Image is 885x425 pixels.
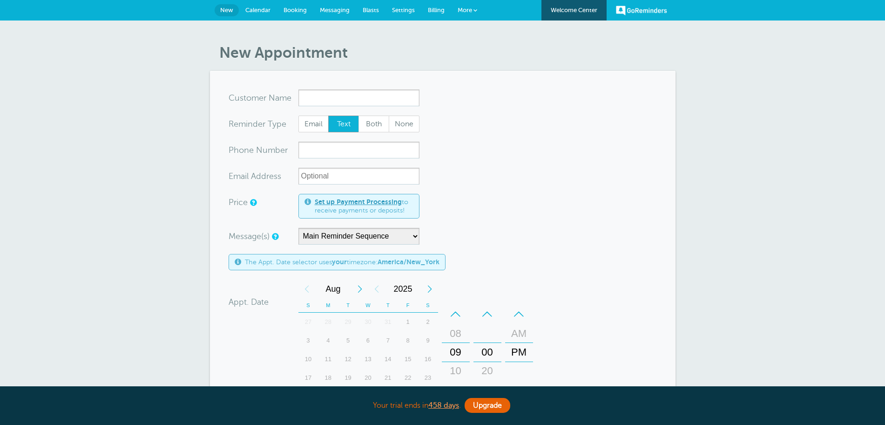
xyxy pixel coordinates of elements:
[418,313,438,331] div: Saturday, August 2
[318,331,338,350] div: Monday, August 4
[250,199,256,206] a: An optional price for the appointment. If you set a price, you can include a payment link in your...
[418,331,438,350] div: 9
[328,116,359,132] label: Text
[298,350,318,369] div: Sunday, August 10
[398,331,418,350] div: 8
[351,280,368,298] div: Next Month
[229,298,269,306] label: Appt. Date
[298,331,318,350] div: Sunday, August 3
[398,350,418,369] div: 15
[210,396,676,416] div: Your trial ends in .
[245,7,270,14] span: Calendar
[229,172,245,180] span: Ema
[378,350,398,369] div: 14
[318,350,338,369] div: 11
[229,94,243,102] span: Cus
[358,331,378,350] div: 6
[418,369,438,387] div: 23
[298,280,315,298] div: Previous Month
[445,343,467,362] div: 09
[473,305,501,400] div: Minutes
[389,116,419,132] label: None
[338,313,358,331] div: Tuesday, July 29
[445,380,467,399] div: 11
[298,369,318,387] div: 17
[508,343,530,362] div: PM
[318,331,338,350] div: 4
[445,324,467,343] div: 08
[418,350,438,369] div: 16
[418,298,438,313] th: S
[358,350,378,369] div: 13
[219,44,676,62] h1: New Appointment
[418,369,438,387] div: Saturday, August 23
[358,331,378,350] div: Wednesday, August 6
[442,305,470,400] div: Hours
[363,7,379,14] span: Blasts
[508,324,530,343] div: AM
[445,362,467,380] div: 10
[298,313,318,331] div: 27
[398,369,418,387] div: 22
[476,362,499,380] div: 20
[229,120,286,128] label: Reminder Type
[243,94,275,102] span: tomer N
[220,7,233,14] span: New
[428,401,459,410] a: 458 days
[358,369,378,387] div: 20
[338,331,358,350] div: 5
[320,7,350,14] span: Messaging
[398,350,418,369] div: Friday, August 15
[418,313,438,331] div: 2
[385,280,421,298] span: 2025
[465,398,510,413] a: Upgrade
[284,7,307,14] span: Booking
[315,198,402,206] a: Set up Payment Processing
[358,313,378,331] div: 30
[378,369,398,387] div: Thursday, August 21
[389,116,419,132] span: None
[229,198,248,206] label: Price
[315,280,351,298] span: August
[398,313,418,331] div: 1
[298,313,318,331] div: Sunday, July 27
[338,369,358,387] div: 19
[428,7,445,14] span: Billing
[476,343,499,362] div: 00
[338,331,358,350] div: Tuesday, August 5
[358,369,378,387] div: Wednesday, August 20
[398,331,418,350] div: Friday, August 8
[338,313,358,331] div: 29
[378,331,398,350] div: Thursday, August 7
[332,258,347,266] b: your
[318,369,338,387] div: 18
[418,350,438,369] div: Saturday, August 16
[229,146,244,154] span: Pho
[378,331,398,350] div: 7
[476,380,499,399] div: 40
[229,89,298,106] div: ame
[229,168,298,185] div: ress
[378,350,398,369] div: Thursday, August 14
[338,350,358,369] div: 12
[315,198,413,214] span: to receive payments or deposits!
[398,369,418,387] div: Friday, August 22
[299,116,329,132] span: Email
[358,116,389,132] label: Both
[318,298,338,313] th: M
[329,116,358,132] span: Text
[245,258,439,266] span: The Appt. Date selector uses timezone:
[358,313,378,331] div: Wednesday, July 30
[298,298,318,313] th: S
[398,313,418,331] div: Friday, August 1
[421,280,438,298] div: Next Year
[318,313,338,331] div: 28
[378,258,439,266] b: America/New_York
[244,146,268,154] span: ne Nu
[318,313,338,331] div: Monday, July 28
[378,313,398,331] div: Thursday, July 31
[318,350,338,369] div: Monday, August 11
[318,369,338,387] div: Monday, August 18
[298,331,318,350] div: 3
